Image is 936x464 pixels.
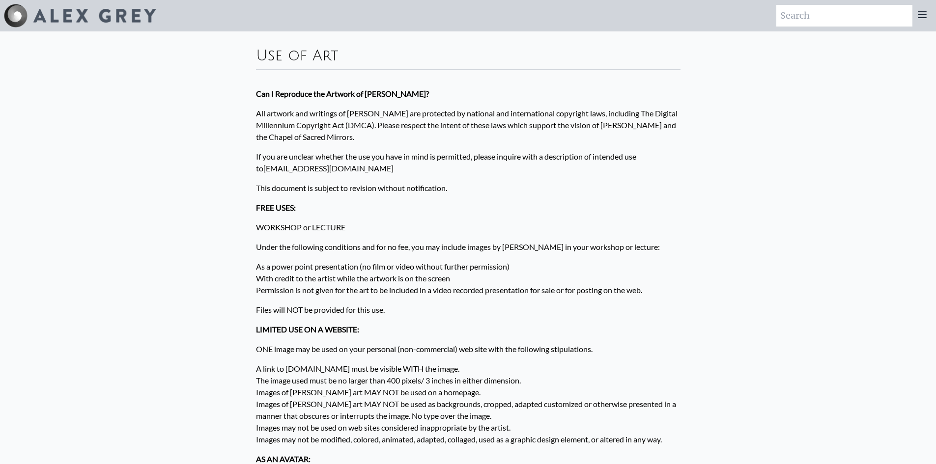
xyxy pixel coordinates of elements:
[256,300,681,320] p: Files will NOT be provided for this use.
[256,203,296,212] strong: FREE USES:
[256,237,681,257] p: Under the following conditions and for no fee, you may include images by [PERSON_NAME] in your wo...
[256,218,681,237] p: WORKSHOP or LECTURE
[256,147,681,178] p: If you are unclear whether the use you have in mind is permitted, please inquire with a descripti...
[776,5,912,27] input: Search
[256,454,311,464] strong: AS AN AVATAR:
[256,104,681,147] p: All artwork and writings of [PERSON_NAME] are protected by national and international copyright l...
[256,325,359,334] strong: LIMITED USE ON A WEBSITE:
[256,339,681,359] p: ONE image may be used on your personal (non-commercial) web site with the following stipulations.
[256,89,429,98] strong: Can I Reproduce the Artwork of [PERSON_NAME]?
[256,359,681,449] p: A link to [DOMAIN_NAME] must be visible WITH the image. The image used must be no larger than 400...
[256,257,681,300] p: As a power point presentation (no film or video without further permission) With credit to the ar...
[256,178,681,198] p: This document is subject to revision without notification.
[256,39,681,69] div: Use of Art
